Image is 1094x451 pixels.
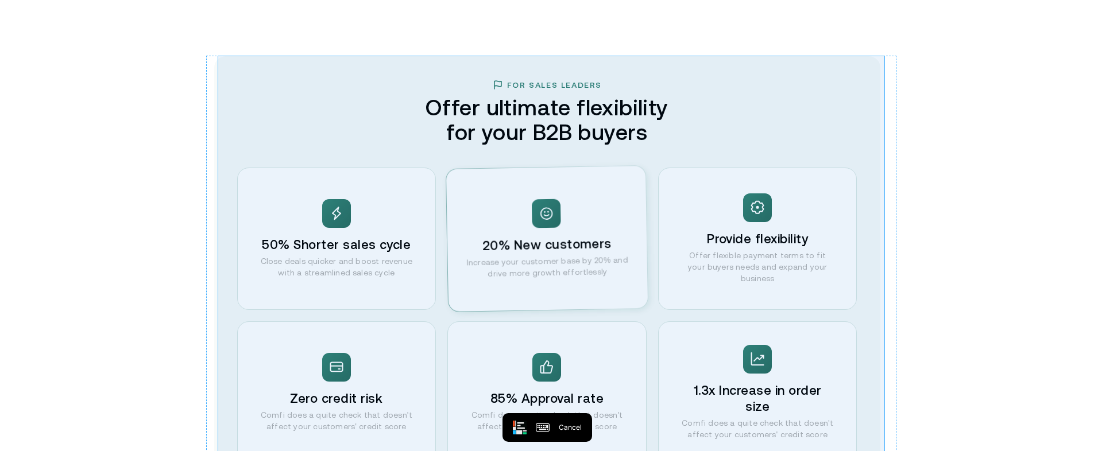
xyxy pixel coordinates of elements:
[707,231,808,247] h3: Provide flexibility
[490,391,604,407] h3: 85% Approval rate
[328,205,345,221] img: spark
[682,417,834,440] p: Comfi does a quite check that doesn't affect your customers' credit score
[482,236,612,254] h3: 20% New customers
[290,391,382,407] h3: Zero credit risk
[539,359,555,375] img: spark
[682,250,834,284] p: Offer flexible payment terms to fit your buyers needs and expand your business
[261,255,413,278] p: Close deals quicker and boost revenue with a streamlined sales cycle
[412,95,682,145] h2: Offer ultimate flexibility for your B2B buyers
[749,199,766,216] img: spark
[507,80,602,90] h3: For Sales Leaders
[261,409,413,432] p: Comfi does a quite check that doesn't affect your customers' credit score
[538,205,554,221] img: spark
[471,409,623,432] p: Comfi does a quite check that doesn't affect your customers' credit score
[459,254,636,279] p: Increase your customer base by 20% and drive more growth effortlessly
[682,383,834,415] h3: 1.3x Increase in order size
[749,351,766,367] img: spark
[262,237,411,253] h3: 50% Shorter sales cycle
[559,419,582,436] button: Cancel
[492,79,504,91] img: flag
[328,359,345,375] img: spark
